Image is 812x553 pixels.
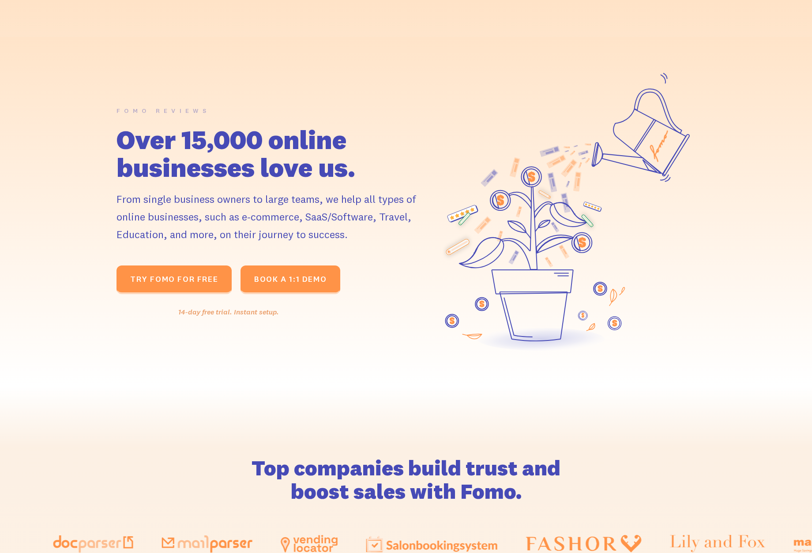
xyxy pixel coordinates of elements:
[117,306,340,318] div: 14-day free trial. Instant setup.
[117,126,430,181] h1: Over 15,000 online businesses love us.
[241,265,340,294] a: BOOK A 1:1 DEMO
[117,105,210,117] div: FOMO REVIEWS
[117,190,430,243] div: From single business owners to large teams, we help all types of online businesses, such as e-com...
[221,456,591,503] h2: Top companies build trust and boost sales with Fomo.
[117,265,232,294] a: TRY fomo for FREE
